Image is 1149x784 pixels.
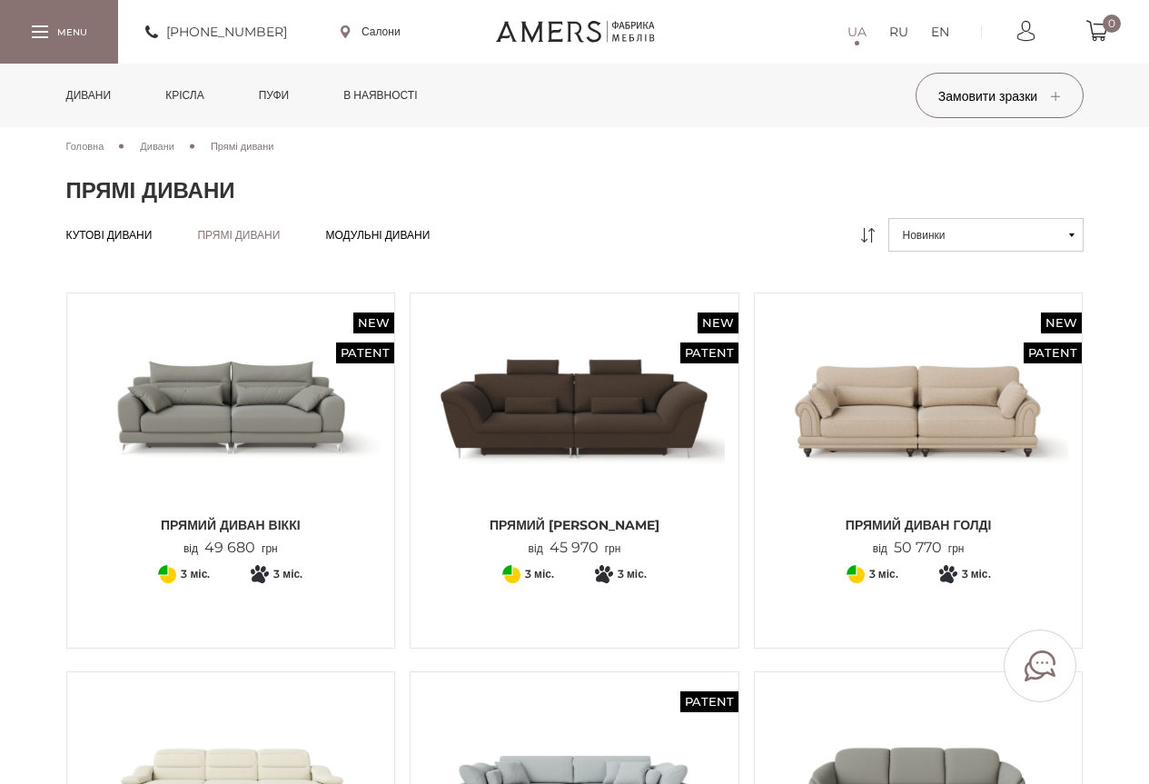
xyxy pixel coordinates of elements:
span: 3 міс. [181,563,210,585]
span: Замовити зразки [938,88,1060,104]
span: Patent [336,342,394,363]
span: 3 міс. [618,563,647,585]
a: Головна [66,138,104,154]
span: Прямий диван ГОЛДІ [768,516,1069,534]
a: RU [889,21,908,43]
span: Patent [1024,342,1082,363]
a: Салони [341,24,401,40]
a: New Patent Прямий Диван Грейсі Прямий Диван Грейсі Прямий [PERSON_NAME] від45 970грн [424,307,725,557]
span: New [698,313,738,333]
span: 45 970 [543,539,605,556]
span: New [1041,313,1082,333]
a: Дивани [140,138,174,154]
a: EN [931,21,949,43]
a: в наявності [330,64,431,127]
span: Patent [680,691,738,712]
a: UA [847,21,867,43]
span: Patent [680,342,738,363]
a: New Patent Прямий диван ГОЛДІ Прямий диван ГОЛДІ Прямий диван ГОЛДІ від50 770грн [768,307,1069,557]
button: Новинки [888,218,1084,252]
a: Дивани [53,64,125,127]
span: New [353,313,394,333]
span: Прямий [PERSON_NAME] [424,516,725,534]
span: 3 міс. [525,563,554,585]
p: від грн [873,540,965,557]
h1: Прямі дивани [66,177,1084,204]
span: 49 680 [198,539,262,556]
button: Замовити зразки [916,73,1084,118]
a: [PHONE_NUMBER] [145,21,287,43]
p: від грн [183,540,278,557]
span: Прямий диван ВІККІ [81,516,381,534]
p: від грн [529,540,621,557]
a: Крісла [152,64,217,127]
span: 0 [1103,15,1121,33]
span: 50 770 [887,539,948,556]
span: Дивани [140,140,174,153]
a: Модульні дивани [325,228,430,243]
span: 3 міс. [962,563,991,585]
a: Кутові дивани [66,228,153,243]
span: 3 міс. [273,563,302,585]
a: Пуфи [245,64,303,127]
span: 3 міс. [869,563,898,585]
a: New Patent Прямий диван ВІККІ Прямий диван ВІККІ Прямий диван ВІККІ від49 680грн [81,307,381,557]
span: Головна [66,140,104,153]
